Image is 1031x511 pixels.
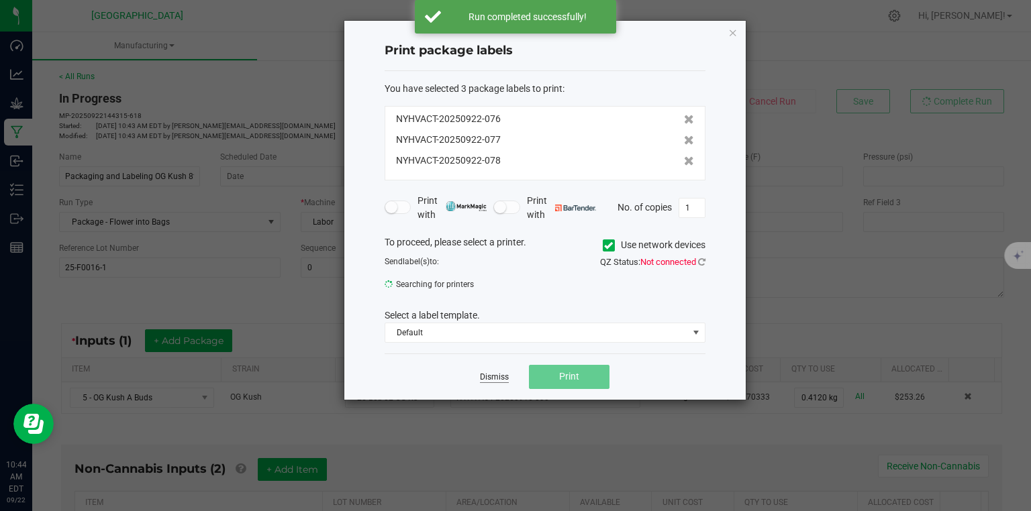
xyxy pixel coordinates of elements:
div: Run completed successfully! [448,10,606,23]
div: To proceed, please select a printer. [375,235,716,255]
span: Searching for printers [385,274,535,294]
label: Use network devices [603,238,705,252]
span: Print [559,371,579,382]
span: NYHVACT-20250922-076 [396,112,501,126]
span: label(s) [403,257,430,266]
span: NYHVACT-20250922-077 [396,133,501,147]
a: Dismiss [480,372,509,383]
iframe: Resource center [13,404,54,444]
span: Send to: [385,257,439,266]
span: QZ Status: [600,257,705,267]
span: Not connected [640,257,696,267]
div: Select a label template. [375,308,716,323]
div: : [385,82,705,96]
h4: Print package labels [385,42,705,60]
img: bartender.png [555,205,596,211]
span: You have selected 3 package labels to print [385,83,562,94]
button: Print [529,365,609,389]
img: mark_magic_cybra.png [446,201,487,211]
span: Print with [418,194,487,222]
span: Print with [527,194,596,222]
span: Default [385,323,688,342]
span: NYHVACT-20250922-078 [396,154,501,168]
span: No. of copies [618,201,672,212]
